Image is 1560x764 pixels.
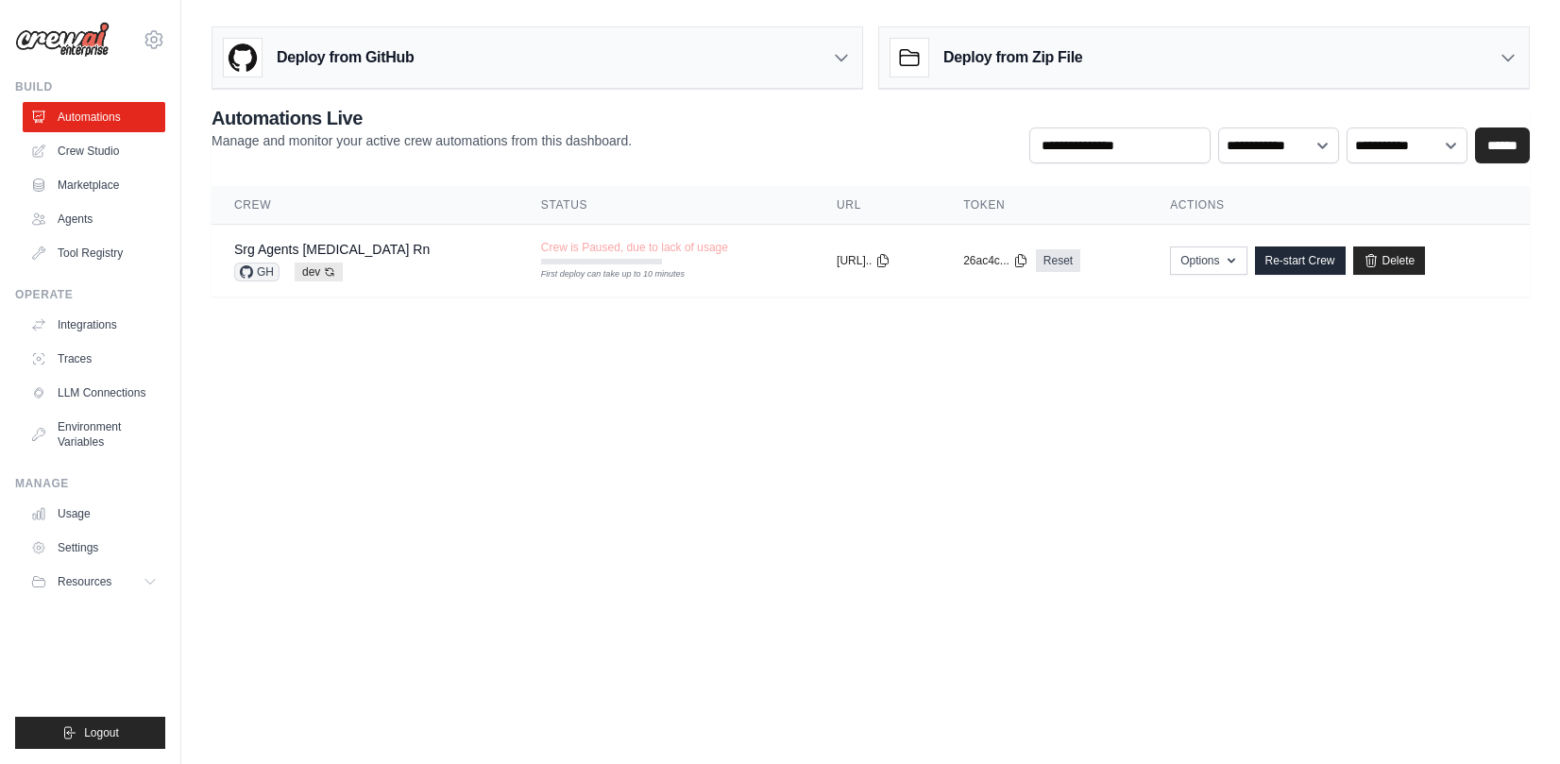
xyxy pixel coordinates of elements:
[1170,246,1246,275] button: Options
[1147,186,1530,225] th: Actions
[23,344,165,374] a: Traces
[814,186,941,225] th: URL
[943,46,1082,69] h3: Deploy from Zip File
[23,136,165,166] a: Crew Studio
[15,287,165,302] div: Operate
[15,717,165,749] button: Logout
[224,39,262,76] img: GitHub Logo
[15,79,165,94] div: Build
[15,476,165,491] div: Manage
[234,263,280,281] span: GH
[84,725,119,740] span: Logout
[58,574,111,589] span: Resources
[941,186,1147,225] th: Token
[234,242,430,257] a: Srg Agents [MEDICAL_DATA] Rn
[541,268,662,281] div: First deploy can take up to 10 minutes
[212,186,518,225] th: Crew
[23,238,165,268] a: Tool Registry
[277,46,414,69] h3: Deploy from GitHub
[23,499,165,529] a: Usage
[1353,246,1426,275] a: Delete
[23,412,165,457] a: Environment Variables
[295,263,343,281] span: dev
[23,310,165,340] a: Integrations
[23,533,165,563] a: Settings
[541,240,728,255] span: Crew is Paused, due to lack of usage
[1255,246,1346,275] a: Re-start Crew
[23,378,165,408] a: LLM Connections
[23,170,165,200] a: Marketplace
[963,253,1028,268] button: 26ac4c...
[212,105,632,131] h2: Automations Live
[23,567,165,597] button: Resources
[23,204,165,234] a: Agents
[518,186,814,225] th: Status
[15,22,110,58] img: Logo
[23,102,165,132] a: Automations
[1036,249,1080,272] a: Reset
[212,131,632,150] p: Manage and monitor your active crew automations from this dashboard.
